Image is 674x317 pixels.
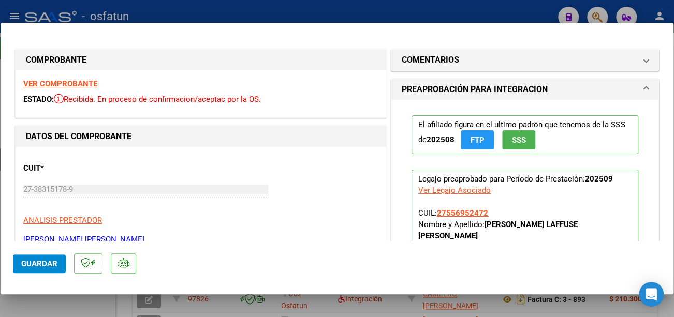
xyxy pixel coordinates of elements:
span: SSS [512,135,526,145]
button: Guardar [13,254,66,273]
span: 27556952472 [437,208,488,218]
span: Guardar [21,259,57,268]
strong: [PERSON_NAME] LAFFUSE [PERSON_NAME] [418,220,578,240]
p: [PERSON_NAME] [PERSON_NAME] [23,234,378,246]
h1: COMENTARIOS [402,54,459,66]
div: Ver Legajo Asociado [418,185,491,196]
p: El afiliado figura en el ultimo padrón que tenemos de la SSS de [412,115,638,154]
strong: COMPROBANTE [26,55,86,65]
div: Open Intercom Messenger [639,282,664,307]
strong: DATOS DEL COMPROBANTE [26,131,131,141]
span: Recibida. En proceso de confirmacion/aceptac por la OS. [54,95,261,104]
a: VER COMPROBANTE [23,79,97,88]
strong: 202509 [585,174,613,184]
span: FTP [471,135,485,145]
span: ANALISIS PRESTADOR [23,216,102,225]
span: CUIL: Nombre y Apellido: Período Desde: Período Hasta: Admite Dependencia: [418,208,578,286]
button: FTP [461,130,494,149]
span: ESTADO: [23,95,54,104]
mat-expansion-panel-header: COMENTARIOS [391,50,658,70]
h1: PREAPROBACIÓN PARA INTEGRACION [402,83,548,96]
button: SSS [502,130,535,149]
strong: 202508 [427,135,455,144]
mat-expansion-panel-header: PREAPROBACIÓN PARA INTEGRACION [391,79,658,100]
p: CUIT [23,162,130,174]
